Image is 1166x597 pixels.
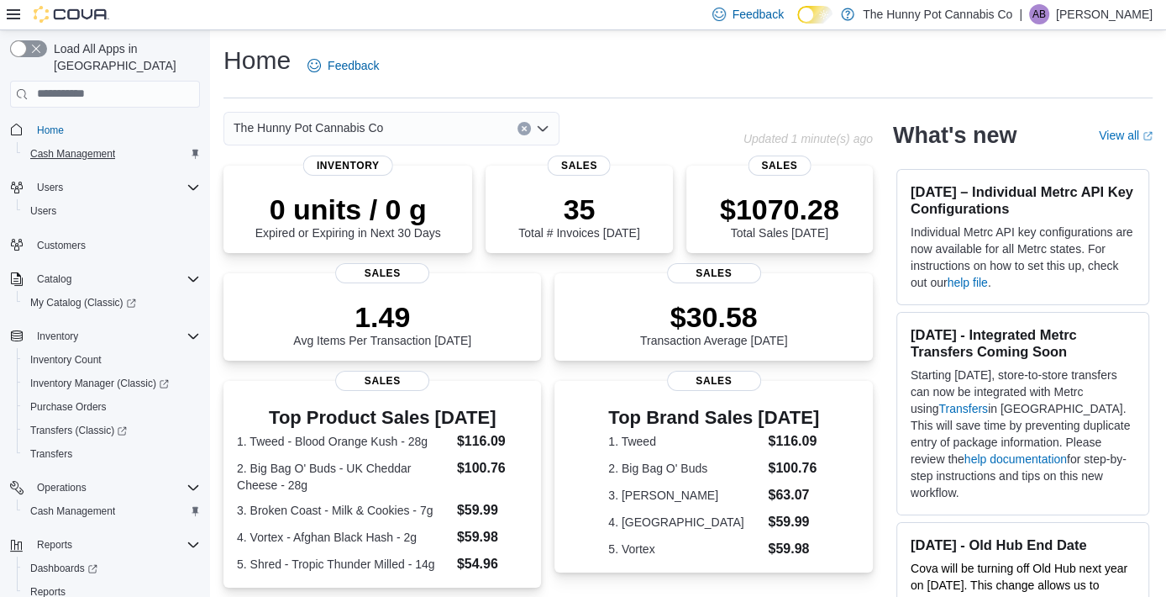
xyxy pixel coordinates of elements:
dd: $100.76 [457,458,528,478]
button: Open list of options [536,122,549,135]
a: Customers [30,235,92,256]
span: Cash Management [24,144,200,164]
span: Transfers [30,447,72,461]
button: Cash Management [17,499,207,523]
span: Transfers (Classic) [24,420,200,441]
span: Users [30,204,56,218]
dt: 3. [PERSON_NAME] [608,487,761,504]
a: Inventory Manager (Classic) [24,373,176,394]
span: My Catalog (Classic) [30,296,136,309]
p: The Hunny Pot Cannabis Co [863,4,1012,24]
h3: Top Brand Sales [DATE] [608,408,819,428]
span: Inventory Manager (Classic) [30,377,169,390]
dt: 2. Big Bag O' Buds [608,460,761,477]
a: Cash Management [24,144,122,164]
div: Transaction Average [DATE] [640,300,788,347]
button: Catalog [3,267,207,291]
a: help file [947,276,987,289]
span: Feedback [328,57,379,74]
span: Catalog [30,269,200,289]
h3: [DATE] - Integrated Metrc Transfers Coming Soon [911,326,1135,360]
a: Transfers [24,444,79,464]
button: Customers [3,233,207,257]
span: Home [30,119,200,140]
p: 0 units / 0 g [255,193,441,226]
h2: What's new [893,122,1016,149]
span: Dashboards [30,562,97,575]
a: Home [30,120,71,140]
button: Reports [3,533,207,557]
span: Cash Management [30,147,115,161]
svg: External link [1142,131,1153,141]
p: Updated 1 minute(s) ago [743,132,873,145]
h1: Home [223,44,291,77]
span: Operations [30,478,200,498]
span: Users [37,181,63,194]
div: Angeline Buck [1029,4,1049,24]
p: $1070.28 [720,193,839,226]
p: Starting [DATE], store-to-store transfers can now be integrated with Metrc using in [GEOGRAPHIC_D... [911,367,1135,501]
a: Users [24,201,63,221]
a: My Catalog (Classic) [24,293,143,313]
button: Inventory [30,326,85,346]
a: View allExternal link [1099,129,1153,142]
a: Dashboards [24,558,104,579]
button: Catalog [30,269,78,289]
a: Transfers (Classic) [17,419,207,442]
dt: 4. [GEOGRAPHIC_DATA] [608,514,761,531]
button: Users [3,176,207,199]
dd: $59.99 [457,500,528,520]
span: Sales [667,371,761,391]
span: Inventory [37,330,78,343]
button: Cash Management [17,142,207,166]
span: Home [37,124,64,137]
dt: 5. Vortex [608,541,761,557]
button: Transfers [17,442,207,466]
a: Inventory Manager (Classic) [17,372,207,395]
button: Users [17,199,207,223]
dt: 3. Broken Coast - Milk & Cookies - 7g [237,502,450,519]
button: Users [30,177,70,198]
dd: $116.09 [457,431,528,452]
span: Transfers [24,444,200,464]
span: The Hunny Pot Cannabis Co [234,118,383,138]
button: Reports [30,535,79,555]
dd: $116.09 [768,431,819,452]
span: Inventory Count [24,350,200,370]
span: Sales [335,371,429,391]
div: Total Sales [DATE] [720,193,839,240]
a: Transfers [938,402,988,415]
button: Operations [3,476,207,499]
div: Expired or Expiring in Next 30 Days [255,193,441,240]
dt: 1. Tweed - Blood Orange Kush - 28g [237,433,450,450]
span: Sales [335,263,429,283]
span: Users [24,201,200,221]
h3: [DATE] – Individual Metrc API Key Configurations [911,183,1135,217]
span: Inventory [303,156,393,176]
a: help documentation [964,452,1067,466]
p: 35 [518,193,639,226]
span: Sales [748,156,811,176]
a: Feedback [301,49,386,82]
span: Customers [30,235,200,256]
dd: $59.98 [768,539,819,559]
span: Operations [37,481,87,494]
a: Purchase Orders [24,397,113,417]
p: [PERSON_NAME] [1056,4,1153,24]
dd: $59.98 [457,527,528,547]
button: Purchase Orders [17,395,207,419]
div: Total # Invoices [DATE] [518,193,639,240]
dt: 5. Shred - Tropic Thunder Milled - 14g [237,556,450,573]
button: Inventory [3,325,207,348]
span: Inventory Count [30,353,102,367]
span: Catalog [37,272,71,286]
button: Clear input [517,122,531,135]
span: Dashboards [24,558,200,579]
span: Transfers (Classic) [30,424,127,437]
span: Feedback [733,6,784,23]
span: Cash Management [24,501,200,521]
input: Dark Mode [797,6,832,24]
span: Users [30,177,200,198]
span: Purchase Orders [30,400,107,414]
